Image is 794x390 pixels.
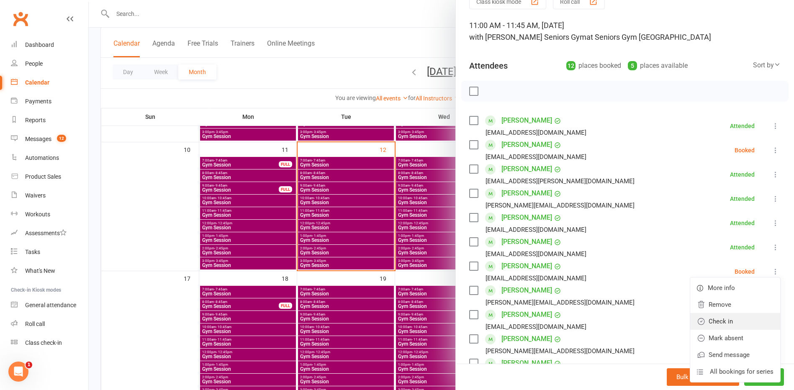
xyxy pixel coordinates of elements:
[11,243,88,262] a: Tasks
[25,173,61,180] div: Product Sales
[730,220,755,226] div: Attended
[25,154,59,161] div: Automations
[11,186,88,205] a: Waivers
[501,162,552,176] a: [PERSON_NAME]
[667,368,739,386] button: Bulk add attendees
[486,200,635,211] div: [PERSON_NAME][EMAIL_ADDRESS][DOMAIN_NAME]
[486,297,635,308] div: [PERSON_NAME][EMAIL_ADDRESS][DOMAIN_NAME]
[11,205,88,224] a: Workouts
[486,321,586,332] div: [EMAIL_ADDRESS][DOMAIN_NAME]
[501,284,552,297] a: [PERSON_NAME]
[730,244,755,250] div: Attended
[25,302,76,308] div: General attendance
[730,196,755,202] div: Attended
[25,211,50,218] div: Workouts
[10,8,31,29] a: Clubworx
[25,60,43,67] div: People
[690,280,780,296] a: More info
[25,249,40,255] div: Tasks
[486,273,586,284] div: [EMAIL_ADDRESS][DOMAIN_NAME]
[11,73,88,92] a: Calendar
[566,61,576,70] div: 12
[25,230,67,236] div: Assessments
[26,362,32,368] span: 1
[753,60,781,71] div: Sort by
[690,296,780,313] a: Remove
[501,259,552,273] a: [PERSON_NAME]
[11,224,88,243] a: Assessments
[11,149,88,167] a: Automations
[11,167,88,186] a: Product Sales
[25,98,51,105] div: Payments
[469,60,508,72] div: Attendees
[501,357,552,370] a: [PERSON_NAME]
[8,362,28,382] iframe: Intercom live chat
[735,147,755,153] div: Booked
[501,235,552,249] a: [PERSON_NAME]
[11,296,88,315] a: General attendance kiosk mode
[25,321,45,327] div: Roll call
[735,269,755,275] div: Booked
[730,172,755,177] div: Attended
[57,135,66,142] span: 12
[25,79,49,86] div: Calendar
[501,211,552,224] a: [PERSON_NAME]
[469,33,586,41] span: with [PERSON_NAME] Seniors Gym
[11,92,88,111] a: Payments
[710,367,773,377] span: All bookings for series
[566,60,621,72] div: places booked
[11,315,88,334] a: Roll call
[469,20,781,43] div: 11:00 AM - 11:45 AM, [DATE]
[730,123,755,129] div: Attended
[486,176,635,187] div: [EMAIL_ADDRESS][PERSON_NAME][DOMAIN_NAME]
[501,332,552,346] a: [PERSON_NAME]
[11,36,88,54] a: Dashboard
[708,283,735,293] span: More info
[486,127,586,138] div: [EMAIL_ADDRESS][DOMAIN_NAME]
[486,224,586,235] div: [EMAIL_ADDRESS][DOMAIN_NAME]
[25,136,51,142] div: Messages
[501,187,552,200] a: [PERSON_NAME]
[690,363,780,380] a: All bookings for series
[11,130,88,149] a: Messages 12
[486,151,586,162] div: [EMAIL_ADDRESS][DOMAIN_NAME]
[501,308,552,321] a: [PERSON_NAME]
[11,334,88,352] a: Class kiosk mode
[25,267,55,274] div: What's New
[11,54,88,73] a: People
[690,313,780,330] a: Check in
[501,114,552,127] a: [PERSON_NAME]
[486,249,586,259] div: [EMAIL_ADDRESS][DOMAIN_NAME]
[690,330,780,346] a: Mark absent
[486,346,635,357] div: [PERSON_NAME][EMAIL_ADDRESS][DOMAIN_NAME]
[628,61,637,70] div: 5
[25,117,46,123] div: Reports
[501,138,552,151] a: [PERSON_NAME]
[25,192,46,199] div: Waivers
[25,41,54,48] div: Dashboard
[11,111,88,130] a: Reports
[11,262,88,280] a: What's New
[690,346,780,363] a: Send message
[25,339,62,346] div: Class check-in
[586,33,711,41] span: at Seniors Gym [GEOGRAPHIC_DATA]
[628,60,688,72] div: places available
